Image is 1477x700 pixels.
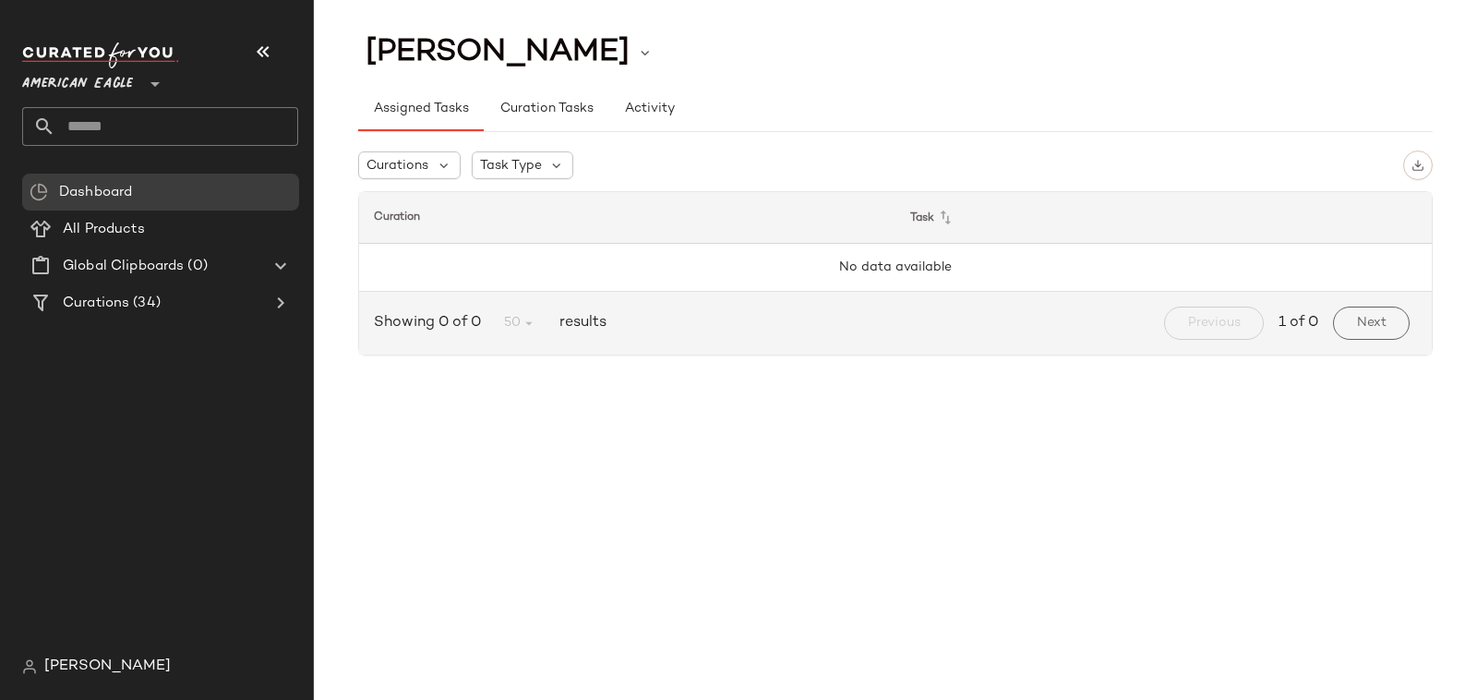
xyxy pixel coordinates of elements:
span: 1 of 0 [1279,312,1318,334]
img: svg%3e [1411,159,1424,172]
span: [PERSON_NAME] [366,35,630,70]
span: Activity [624,102,675,116]
span: results [552,312,606,334]
span: Showing 0 of 0 [374,312,488,334]
span: Global Clipboards [63,256,184,277]
span: Curations [63,293,129,314]
span: Task Type [480,156,542,175]
th: Curation [359,192,895,244]
span: Dashboard [59,182,132,203]
span: (0) [184,256,207,277]
span: Curations [366,156,428,175]
span: Curation Tasks [498,102,593,116]
img: cfy_white_logo.C9jOOHJF.svg [22,42,179,68]
span: Next [1356,316,1387,331]
span: [PERSON_NAME] [44,656,171,678]
span: American Eagle [22,63,133,96]
span: Assigned Tasks [373,102,469,116]
span: (34) [129,293,161,314]
img: svg%3e [30,183,48,201]
button: Next [1333,307,1410,340]
th: Task [895,192,1432,244]
span: All Products [63,219,145,240]
td: No data available [359,244,1432,292]
img: svg%3e [22,659,37,674]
